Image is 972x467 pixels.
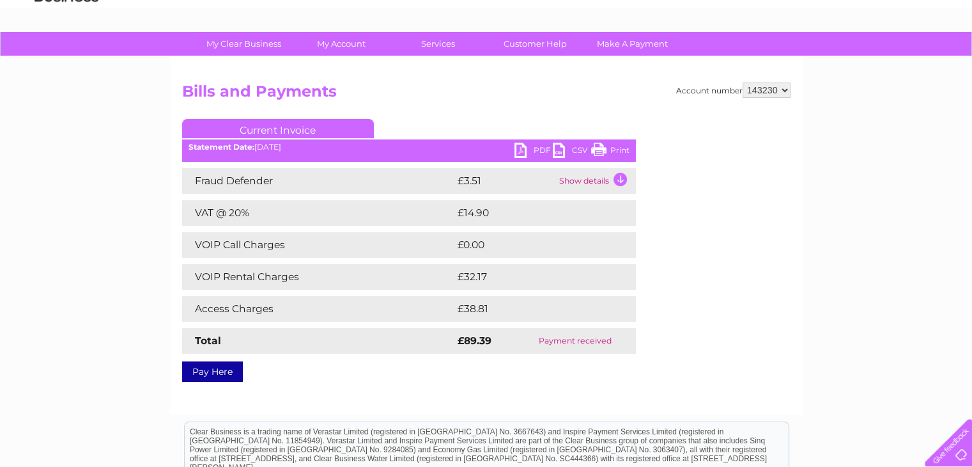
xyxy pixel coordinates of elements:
[580,32,685,56] a: Make A Payment
[191,32,297,56] a: My Clear Business
[731,6,819,22] a: 0333 014 3131
[182,168,454,194] td: Fraud Defender
[182,119,374,138] a: Current Invoice
[815,54,853,64] a: Telecoms
[747,54,771,64] a: Water
[182,143,636,152] div: [DATE]
[182,83,791,107] h2: Bills and Payments
[182,264,454,290] td: VOIP Rental Charges
[385,32,491,56] a: Services
[458,335,491,347] strong: £89.39
[182,200,454,226] td: VAT @ 20%
[514,143,553,161] a: PDF
[887,54,918,64] a: Contact
[676,83,791,98] div: Account number
[515,328,635,354] td: Payment received
[182,296,454,322] td: Access Charges
[454,264,608,290] td: £32.17
[189,142,254,152] b: Statement Date:
[182,361,243,382] a: Pay Here
[182,232,454,258] td: VOIP Call Charges
[930,54,960,64] a: Log out
[591,143,629,161] a: Print
[195,335,221,347] strong: Total
[288,32,394,56] a: My Account
[482,32,588,56] a: Customer Help
[779,54,807,64] a: Energy
[454,232,606,258] td: £0.00
[454,296,609,322] td: £38.81
[861,54,879,64] a: Blog
[553,143,591,161] a: CSV
[454,200,610,226] td: £14.90
[185,7,789,62] div: Clear Business is a trading name of Verastar Limited (registered in [GEOGRAPHIC_DATA] No. 3667643...
[454,168,556,194] td: £3.51
[34,33,99,72] img: logo.png
[556,168,636,194] td: Show details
